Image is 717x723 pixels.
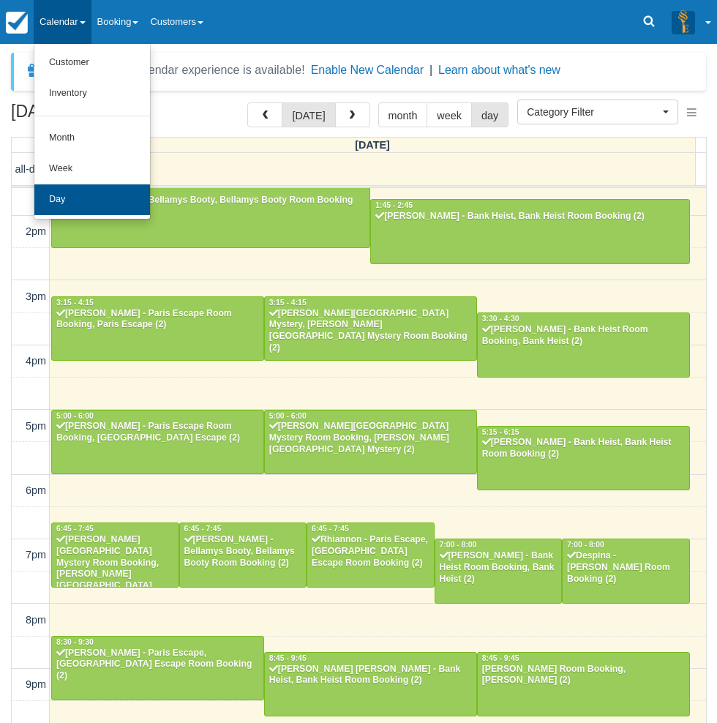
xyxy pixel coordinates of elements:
a: 8:30 - 9:30[PERSON_NAME] - Paris Escape, [GEOGRAPHIC_DATA] Escape Room Booking (2) [51,636,264,700]
span: 3pm [26,291,46,302]
span: 5:00 - 6:00 [56,412,94,420]
h2: [DATE] [11,102,196,130]
button: [DATE] [282,102,335,127]
span: | [429,64,432,76]
span: 5:15 - 6:15 [482,428,519,436]
span: [DATE] [355,139,390,151]
span: 1:45 - 2:45 [375,201,413,209]
a: 1:30 - 2:30[PERSON_NAME] - Bellamys Booty, Bellamys Booty Room Booking (2) [51,183,370,247]
button: Enable New Calendar [311,63,424,78]
span: 6:45 - 7:45 [184,525,222,533]
div: [PERSON_NAME][GEOGRAPHIC_DATA] Mystery, [PERSON_NAME][GEOGRAPHIC_DATA] Mystery Room Booking (2) [269,308,473,355]
a: 1:45 - 2:45[PERSON_NAME] - Bank Heist, Bank Heist Room Booking (2) [370,199,689,263]
span: 6:45 - 7:45 [312,525,349,533]
span: 5:00 - 6:00 [269,412,307,420]
span: 9pm [26,678,46,690]
span: Category Filter [527,105,659,119]
a: 6:45 - 7:45[PERSON_NAME] - Bellamys Booty, Bellamys Booty Room Booking (2) [179,522,307,587]
div: [PERSON_NAME] - Paris Escape, [GEOGRAPHIC_DATA] Escape Room Booking (2) [56,648,260,683]
div: [PERSON_NAME] - Bank Heist, Bank Heist Room Booking (2) [375,211,685,222]
div: [PERSON_NAME] - Bank Heist Room Booking, Bank Heist (2) [481,324,686,348]
div: [PERSON_NAME] - Paris Escape Room Booking, [GEOGRAPHIC_DATA] Escape (2) [56,421,260,444]
a: 3:15 - 4:15[PERSON_NAME] - Paris Escape Room Booking, Paris Escape (2) [51,296,264,361]
button: Category Filter [517,100,678,124]
span: 8:30 - 9:30 [56,638,94,646]
span: all-day [15,163,46,175]
a: Day [34,184,150,215]
a: Inventory [34,78,150,109]
div: [PERSON_NAME][GEOGRAPHIC_DATA] Mystery Room Booking, [PERSON_NAME][GEOGRAPHIC_DATA] Mystery (2) [56,534,175,604]
a: Week [34,154,150,184]
div: [PERSON_NAME] - Bellamys Booty, Bellamys Booty Room Booking (2) [56,195,366,218]
div: [PERSON_NAME] - Bank Heist, Bank Heist Room Booking (2) [481,437,686,460]
div: Rhiannon - Paris Escape, [GEOGRAPHIC_DATA] Escape Room Booking (2) [311,534,430,569]
a: 3:15 - 4:15[PERSON_NAME][GEOGRAPHIC_DATA] Mystery, [PERSON_NAME][GEOGRAPHIC_DATA] Mystery Room Bo... [264,296,477,361]
span: 3:15 - 4:15 [56,299,94,307]
a: 6:45 - 7:45Rhiannon - Paris Escape, [GEOGRAPHIC_DATA] Escape Room Booking (2) [307,522,435,587]
div: [PERSON_NAME] - Bank Heist Room Booking, Bank Heist (2) [439,550,558,585]
span: 3:15 - 4:15 [269,299,307,307]
div: [PERSON_NAME] - Bellamys Booty, Bellamys Booty Room Booking (2) [184,534,303,569]
button: day [471,102,508,127]
div: [PERSON_NAME] [PERSON_NAME] - Bank Heist, Bank Heist Room Booking (2) [269,664,473,687]
img: A3 [672,10,695,34]
span: 3:30 - 4:30 [482,315,519,323]
a: 3:30 - 4:30[PERSON_NAME] - Bank Heist Room Booking, Bank Heist (2) [477,312,690,377]
button: month [378,102,428,127]
a: 7:00 - 8:00[PERSON_NAME] - Bank Heist Room Booking, Bank Heist (2) [435,539,563,603]
a: 5:00 - 6:00[PERSON_NAME][GEOGRAPHIC_DATA] Mystery Room Booking, [PERSON_NAME][GEOGRAPHIC_DATA] My... [264,410,477,474]
a: 6:45 - 7:45[PERSON_NAME][GEOGRAPHIC_DATA] Mystery Room Booking, [PERSON_NAME][GEOGRAPHIC_DATA] My... [51,522,179,587]
span: 7pm [26,549,46,561]
span: 8:45 - 9:45 [482,654,519,662]
span: 4pm [26,355,46,367]
span: 5pm [26,420,46,432]
span: 7:00 - 8:00 [440,541,477,549]
a: 7:00 - 8:00Despina - [PERSON_NAME] Room Booking (2) [562,539,690,603]
a: Customer [34,48,150,78]
a: 8:45 - 9:45[PERSON_NAME] Room Booking, [PERSON_NAME] (2) [477,652,690,716]
button: week [427,102,472,127]
div: A new Booking Calendar experience is available! [49,61,305,79]
a: 8:45 - 9:45[PERSON_NAME] [PERSON_NAME] - Bank Heist, Bank Heist Room Booking (2) [264,652,477,716]
div: [PERSON_NAME][GEOGRAPHIC_DATA] Mystery Room Booking, [PERSON_NAME][GEOGRAPHIC_DATA] Mystery (2) [269,421,473,456]
span: 2pm [26,225,46,237]
span: 6:45 - 7:45 [56,525,94,533]
span: 8pm [26,614,46,626]
a: 5:15 - 6:15[PERSON_NAME] - Bank Heist, Bank Heist Room Booking (2) [477,426,690,490]
a: Learn about what's new [438,64,560,76]
span: 6pm [26,484,46,496]
div: [PERSON_NAME] - Paris Escape Room Booking, Paris Escape (2) [56,308,260,331]
div: [PERSON_NAME] Room Booking, [PERSON_NAME] (2) [481,664,686,687]
ul: Calendar [34,44,151,220]
span: 7:00 - 8:00 [567,541,604,549]
div: Despina - [PERSON_NAME] Room Booking (2) [566,550,686,585]
a: Month [34,123,150,154]
span: 8:45 - 9:45 [269,654,307,662]
img: checkfront-main-nav-mini-logo.png [6,12,28,34]
a: 5:00 - 6:00[PERSON_NAME] - Paris Escape Room Booking, [GEOGRAPHIC_DATA] Escape (2) [51,410,264,474]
